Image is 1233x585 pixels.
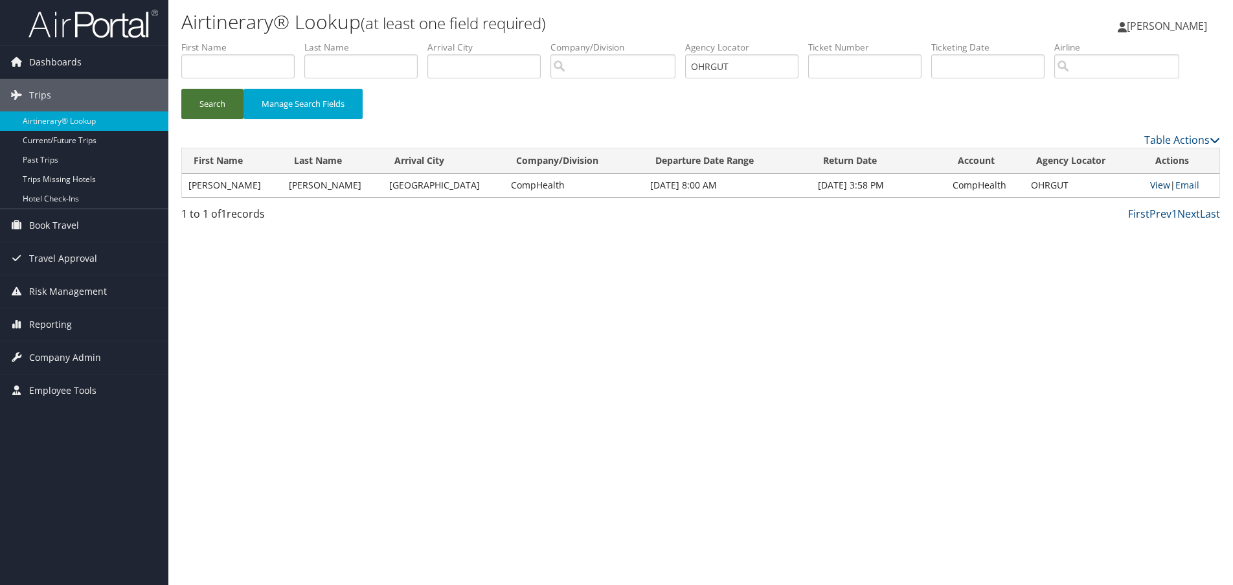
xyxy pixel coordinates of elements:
[644,148,812,174] th: Departure Date Range: activate to sort column ascending
[946,174,1024,197] td: CompHealth
[181,89,243,119] button: Search
[946,148,1024,174] th: Account: activate to sort column ascending
[182,174,282,197] td: [PERSON_NAME]
[29,242,97,275] span: Travel Approval
[1150,179,1170,191] a: View
[28,8,158,39] img: airportal-logo.png
[1149,207,1171,221] a: Prev
[243,89,363,119] button: Manage Search Fields
[1118,6,1220,45] a: [PERSON_NAME]
[29,79,51,111] span: Trips
[1128,207,1149,221] a: First
[29,341,101,374] span: Company Admin
[811,174,946,197] td: [DATE] 3:58 PM
[685,41,808,54] label: Agency Locator
[29,374,96,407] span: Employee Tools
[644,174,812,197] td: [DATE] 8:00 AM
[1127,19,1207,33] span: [PERSON_NAME]
[383,174,504,197] td: [GEOGRAPHIC_DATA]
[504,148,644,174] th: Company/Division
[1024,148,1143,174] th: Agency Locator: activate to sort column ascending
[427,41,550,54] label: Arrival City
[1144,148,1220,174] th: Actions
[282,148,383,174] th: Last Name: activate to sort column ascending
[1144,133,1220,147] a: Table Actions
[29,308,72,341] span: Reporting
[383,148,504,174] th: Arrival City: activate to sort column ascending
[361,12,546,34] small: (at least one field required)
[29,46,82,78] span: Dashboards
[29,209,79,242] span: Book Travel
[181,206,427,228] div: 1 to 1 of records
[182,148,282,174] th: First Name: activate to sort column ascending
[181,41,304,54] label: First Name
[1175,179,1199,191] a: Email
[550,41,685,54] label: Company/Division
[221,207,227,221] span: 1
[1171,207,1177,221] a: 1
[282,174,383,197] td: [PERSON_NAME]
[1177,207,1200,221] a: Next
[304,41,427,54] label: Last Name
[1054,41,1189,54] label: Airline
[1144,174,1220,197] td: |
[504,174,644,197] td: CompHealth
[181,8,874,36] h1: Airtinerary® Lookup
[931,41,1054,54] label: Ticketing Date
[808,41,931,54] label: Ticket Number
[29,275,107,308] span: Risk Management
[1200,207,1220,221] a: Last
[811,148,946,174] th: Return Date: activate to sort column ascending
[1024,174,1143,197] td: OHRGUT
